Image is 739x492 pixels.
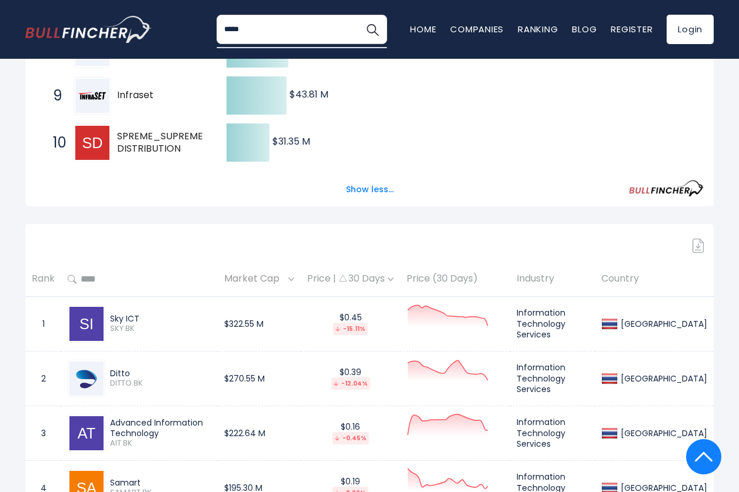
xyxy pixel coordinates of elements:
[47,133,59,153] span: 10
[25,296,61,351] td: 1
[75,126,109,160] img: SPREME_SUPREME DISTRIBUTION
[510,296,595,351] td: Information Technology Services
[110,477,211,488] div: Samart
[218,296,301,351] td: $322.55 M
[332,432,369,444] div: -0.45%
[47,86,59,106] span: 9
[618,319,707,329] div: [GEOGRAPHIC_DATA]
[307,273,394,285] div: Price | 30 Days
[110,313,211,324] div: Sky ICT
[400,262,510,297] th: Price (30 Days)
[117,89,206,102] span: Infraset
[358,15,387,44] button: Search
[307,367,394,390] div: $0.39
[117,130,206,155] span: SPREME_SUPREME DISTRIBUTION
[510,406,595,460] td: Information Technology Services
[331,377,370,390] div: -12.04%
[25,16,152,43] a: Go to homepage
[218,406,301,460] td: $222.64 M
[272,135,310,148] text: $31.35 M
[218,351,301,406] td: $270.55 M
[110,368,211,379] div: Ditto
[339,180,401,199] button: Show less...
[307,312,394,335] div: $0.45
[510,351,595,406] td: Information Technology Services
[450,23,504,35] a: Companies
[618,428,707,439] div: [GEOGRAPHIC_DATA]
[110,417,211,439] div: Advanced Information Technology
[618,373,707,384] div: [GEOGRAPHIC_DATA]
[75,79,109,113] img: Infraset
[410,23,436,35] a: Home
[110,439,211,449] span: AIT.BK
[110,379,211,389] span: DITTO.BK
[110,324,211,334] span: SKY.BK
[572,23,597,35] a: Blog
[333,323,368,335] div: -15.11%
[307,421,394,444] div: $0.16
[25,351,61,406] td: 2
[518,23,558,35] a: Ranking
[611,23,653,35] a: Register
[25,406,61,460] td: 3
[667,15,714,44] a: Login
[25,16,152,43] img: bullfincher logo
[69,362,104,396] img: DITTO.BK.png
[224,270,285,288] span: Market Cap
[289,88,328,101] text: $43.81 M
[510,262,595,297] th: Industry
[25,262,61,297] th: Rank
